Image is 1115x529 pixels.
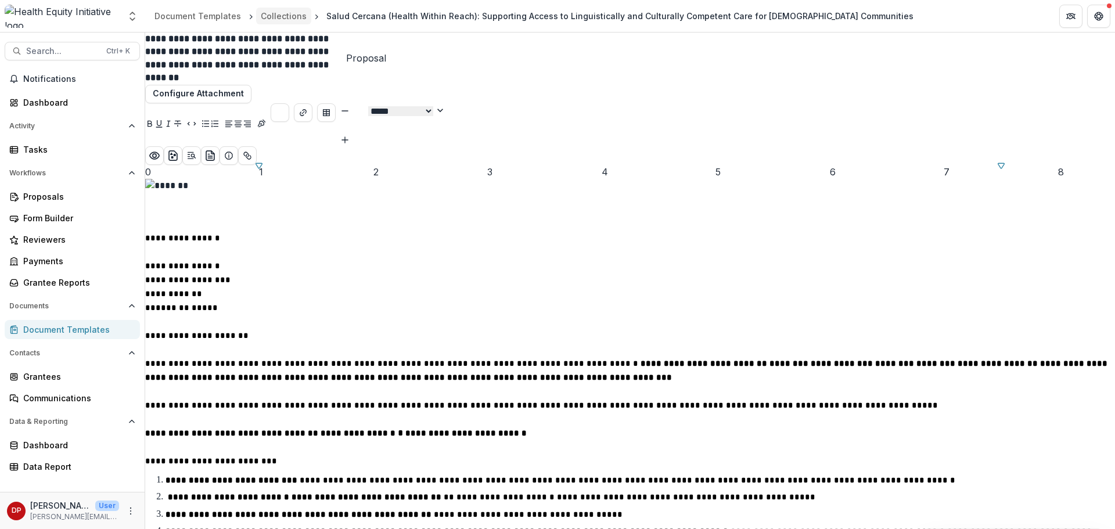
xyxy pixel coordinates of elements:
a: Tasks [5,140,140,159]
button: Insert Signature [257,118,266,132]
a: Grantees [5,367,140,386]
button: Search... [5,42,140,60]
button: Underline [154,118,164,132]
button: Align Right [243,118,252,132]
button: Ordered List [210,118,220,132]
button: Smaller [340,103,350,117]
button: Choose font color [271,103,289,122]
button: preview-proposal-pdf [201,146,220,165]
div: Grantees [23,370,131,383]
div: Dr. Janel Pasley [12,507,21,514]
button: Show details [220,146,238,165]
a: Data Report [5,457,140,476]
button: Open Activity [5,117,140,135]
p: [PERSON_NAME][EMAIL_ADDRESS][PERSON_NAME][DATE][DOMAIN_NAME] [30,512,119,522]
button: Bold [145,118,154,132]
button: Open Workflows [5,164,140,182]
a: Dashboard [5,93,140,112]
div: Document Templates [23,323,131,336]
button: Strike [173,118,182,132]
span: Contacts [9,349,124,357]
div: Communications [23,392,131,404]
div: Dashboard [23,96,131,109]
span: Notifications [23,74,135,84]
div: Collections [261,10,307,22]
button: Partners [1059,5,1082,28]
button: Notifications [5,70,140,88]
div: Ctrl + K [104,45,132,57]
a: Grantee Reports [5,273,140,292]
button: Code [187,118,196,132]
button: Bigger [340,132,350,146]
button: Create link [294,103,312,122]
button: More [124,504,138,518]
div: Proposals [23,190,131,203]
div: Payments [23,255,131,267]
p: [PERSON_NAME] [30,499,91,512]
button: Align Center [233,118,243,132]
a: Form Builder [5,208,140,228]
span: Documents [9,302,124,310]
p: User [95,501,119,511]
button: Configure Attachment [145,85,251,103]
div: Insert Table [317,103,336,146]
button: Preview preview-doc.pdf [145,146,164,165]
a: Document Templates [5,320,140,339]
a: Payments [5,251,140,271]
button: Bullet List [201,118,210,132]
button: Get Help [1087,5,1110,28]
div: Data Report [23,460,131,473]
nav: breadcrumb [150,8,918,24]
button: Open Data & Reporting [5,412,140,431]
a: Communications [5,388,140,408]
div: Form Builder [23,212,131,224]
div: Tasks [23,143,131,156]
button: Italicize [164,118,173,132]
div: Grantee Reports [23,276,131,289]
div: Salud Cercana (Health Within Reach): Supporting Access to Linguistically and Culturally Competent... [326,10,913,22]
button: Show related entities [238,146,257,165]
a: Reviewers [5,230,140,249]
button: Open Contacts [5,344,140,362]
span: Workflows [9,169,124,177]
span: Proposal [346,53,386,64]
a: Dashboard [5,436,140,455]
button: Open Documents [5,297,140,315]
button: Open entity switcher [124,5,141,28]
div: Reviewers [23,233,131,246]
div: Document Templates [154,10,241,22]
button: Open Editor Sidebar [182,146,201,165]
div: Dashboard [23,439,131,451]
img: Health Equity Initiative logo [5,5,120,28]
a: Proposals [5,187,140,206]
button: download-word [164,146,182,165]
span: Data & Reporting [9,418,124,426]
a: Document Templates [150,8,246,24]
button: Align Left [224,118,233,132]
span: Search... [26,46,99,56]
a: Collections [256,8,311,24]
span: Activity [9,122,124,130]
button: Insert Table [317,103,336,122]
